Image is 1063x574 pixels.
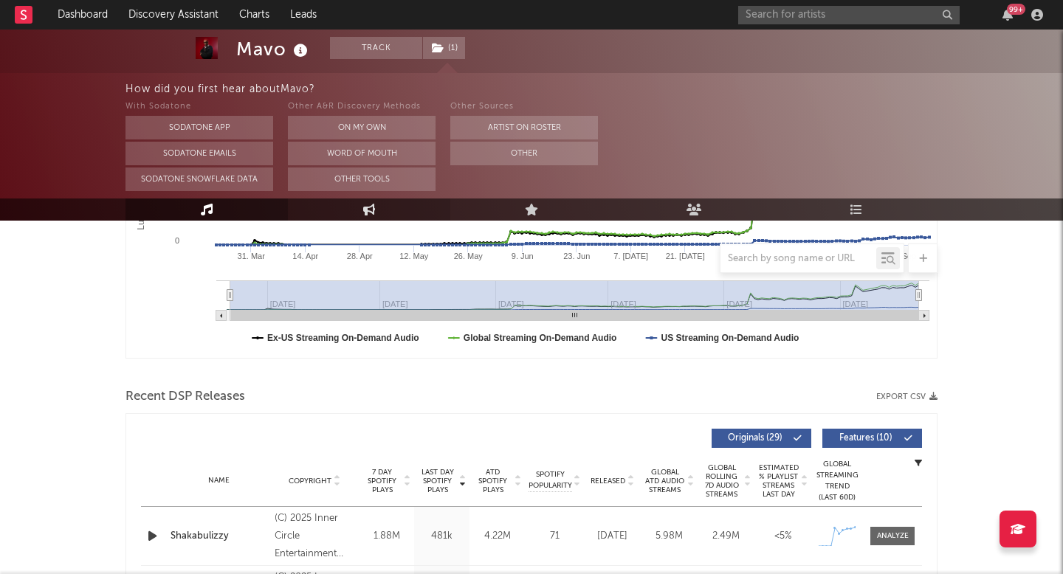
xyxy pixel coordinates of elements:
div: With Sodatone [125,98,273,116]
div: Mavo [236,37,312,61]
span: Copyright [289,477,331,485]
div: [DATE] [588,529,637,544]
div: 71 [529,529,580,544]
div: How did you first hear about Mavo ? [125,80,1063,98]
div: 481k [418,529,466,544]
div: 4.22M [473,529,521,544]
div: Global Streaming Trend (Last 60D) [815,459,859,503]
a: Shakabulizzy [171,529,267,544]
button: Artist on Roster [450,116,598,139]
button: Features(10) [822,429,922,448]
div: 5.98M [644,529,694,544]
text: Luminate Daily Streams [136,136,146,229]
span: Global ATD Audio Streams [644,468,685,494]
text: 0 [175,236,179,245]
span: Last Day Spotify Plays [418,468,457,494]
text: US Streaming On-Demand Audio [661,333,799,343]
input: Search by song name or URL [720,253,876,265]
button: Other Tools [288,167,436,191]
span: Features ( 10 ) [832,434,900,443]
span: Global Rolling 7D Audio Streams [701,463,742,499]
button: On My Own [288,116,436,139]
button: Sodatone Snowflake Data [125,167,273,191]
button: Track [330,37,422,59]
div: Name [171,475,267,486]
text: Global Streaming On-Demand Audio [464,333,617,343]
div: 2.49M [701,529,751,544]
div: Other Sources [450,98,598,116]
span: 7 Day Spotify Plays [362,468,402,494]
text: Ex-US Streaming On-Demand Audio [267,333,419,343]
button: Sodatone Emails [125,142,273,165]
span: Originals ( 29 ) [721,434,789,443]
button: Sodatone App [125,116,273,139]
span: Spotify Popularity [529,469,572,491]
span: ATD Spotify Plays [473,468,512,494]
button: Word Of Mouth [288,142,436,165]
span: Estimated % Playlist Streams Last Day [758,463,799,499]
span: Recent DSP Releases [125,388,245,406]
div: 99 + [1007,4,1025,15]
button: Export CSV [876,393,938,401]
div: <5% [758,529,808,544]
span: ( 1 ) [422,37,466,59]
div: 1.88M [362,529,410,544]
input: Search for artists [738,6,960,24]
div: Other A&R Discovery Methods [288,98,436,116]
button: 99+ [1002,9,1013,21]
div: (C) 2025 Inner Circle Entertainment under exclusive license from Kilogbede Records [275,510,355,563]
button: Originals(29) [712,429,811,448]
button: (1) [423,37,465,59]
span: Released [591,477,625,485]
button: Other [450,142,598,165]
